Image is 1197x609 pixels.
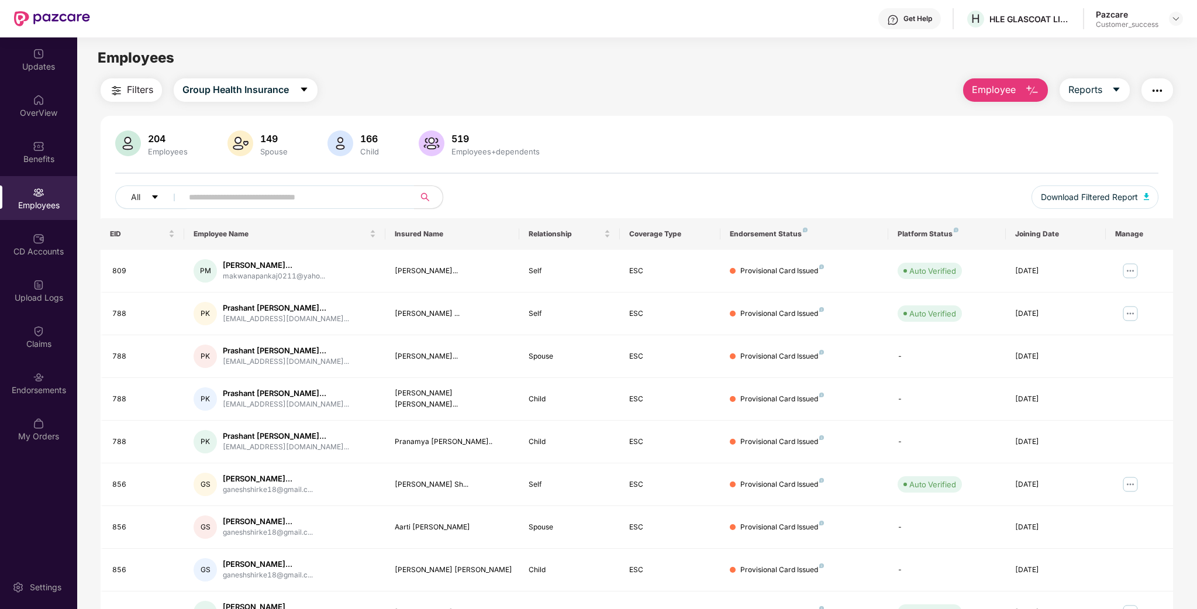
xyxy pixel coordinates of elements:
div: Spouse [529,522,610,533]
div: 788 [112,351,175,362]
div: Auto Verified [909,265,956,277]
button: search [414,185,443,209]
div: ganeshshirke18@gmail.c... [223,527,313,538]
div: [DATE] [1015,565,1097,576]
div: [EMAIL_ADDRESS][DOMAIN_NAME]... [223,314,349,325]
div: Provisional Card Issued [740,351,824,362]
img: svg+xml;base64,PHN2ZyBpZD0iTXlfT3JkZXJzIiBkYXRhLW5hbWU9Ik15IE9yZGVycyIgeG1sbnM9Imh0dHA6Ly93d3cudz... [33,418,44,429]
div: [EMAIL_ADDRESS][DOMAIN_NAME]... [223,442,349,453]
button: Filters [101,78,162,102]
img: svg+xml;base64,PHN2ZyB4bWxucz0iaHR0cDovL3d3dy53My5vcmcvMjAwMC9zdmciIHdpZHRoPSI4IiBoZWlnaHQ9IjgiIH... [819,307,824,312]
td: - [888,421,1006,463]
div: 788 [112,308,175,319]
button: Employee [963,78,1048,102]
img: manageButton [1121,475,1140,494]
div: [PERSON_NAME]... [223,559,313,570]
div: 856 [112,522,175,533]
div: [PERSON_NAME] [PERSON_NAME] [395,565,510,576]
div: Pranamya [PERSON_NAME].. [395,436,510,448]
div: [DATE] [1015,266,1097,277]
td: - [888,506,1006,549]
span: EID [110,229,166,239]
div: [PERSON_NAME] Sh... [395,479,510,490]
div: Provisional Card Issued [740,308,824,319]
div: PK [194,302,217,325]
img: svg+xml;base64,PHN2ZyBpZD0iQ2xhaW0iIHhtbG5zPSJodHRwOi8vd3d3LnczLm9yZy8yMDAwL3N2ZyIgd2lkdGg9IjIwIi... [33,325,44,337]
div: ganeshshirke18@gmail.c... [223,484,313,496]
img: svg+xml;base64,PHN2ZyBpZD0iRHJvcGRvd24tMzJ4MzIiIHhtbG5zPSJodHRwOi8vd3d3LnczLm9yZy8yMDAwL3N2ZyIgd2... [1171,14,1181,23]
span: H [971,12,980,26]
td: - [888,378,1006,421]
img: svg+xml;base64,PHN2ZyB4bWxucz0iaHR0cDovL3d3dy53My5vcmcvMjAwMC9zdmciIHdpZHRoPSI4IiBoZWlnaHQ9IjgiIH... [819,521,824,525]
div: ESC [629,308,711,319]
button: Allcaret-down [115,185,187,209]
div: HLE GLASCOAT LIMITED [989,13,1071,25]
div: [PERSON_NAME]... [223,516,313,527]
div: Aarti [PERSON_NAME] [395,522,510,533]
div: [EMAIL_ADDRESS][DOMAIN_NAME]... [223,356,349,367]
div: [PERSON_NAME] ... [395,308,510,319]
div: Provisional Card Issued [740,522,824,533]
img: svg+xml;base64,PHN2ZyBpZD0iSGVscC0zMngzMiIgeG1sbnM9Imh0dHA6Ly93d3cudzMub3JnLzIwMDAvc3ZnIiB3aWR0aD... [887,14,899,26]
td: - [888,549,1006,591]
img: svg+xml;base64,PHN2ZyBpZD0iQ0RfQWNjb3VudHMiIGRhdGEtbmFtZT0iQ0QgQWNjb3VudHMiIHhtbG5zPSJodHRwOi8vd3... [33,233,44,245]
div: Employees+dependents [449,147,542,156]
img: svg+xml;base64,PHN2ZyBpZD0iVXBsb2FkX0xvZ3MiIGRhdGEtbmFtZT0iVXBsb2FkIExvZ3MiIHhtbG5zPSJodHRwOi8vd3... [33,279,44,291]
div: Get Help [903,14,932,23]
img: svg+xml;base64,PHN2ZyB4bWxucz0iaHR0cDovL3d3dy53My5vcmcvMjAwMC9zdmciIHhtbG5zOnhsaW5rPSJodHRwOi8vd3... [115,130,141,156]
div: [PERSON_NAME]... [223,473,313,484]
th: Coverage Type [620,218,720,250]
button: Reportscaret-down [1060,78,1130,102]
img: New Pazcare Logo [14,11,90,26]
div: [DATE] [1015,479,1097,490]
div: Provisional Card Issued [740,479,824,490]
div: makwanapankaj0211@yaho... [223,271,325,282]
span: All [131,191,140,204]
img: svg+xml;base64,PHN2ZyB4bWxucz0iaHR0cDovL3d3dy53My5vcmcvMjAwMC9zdmciIHhtbG5zOnhsaW5rPSJodHRwOi8vd3... [419,130,444,156]
div: [EMAIL_ADDRESS][DOMAIN_NAME]... [223,399,349,410]
div: Self [529,266,610,277]
div: [DATE] [1015,351,1097,362]
div: Provisional Card Issued [740,565,824,576]
div: 856 [112,479,175,490]
div: Customer_success [1096,20,1158,29]
div: ganeshshirke18@gmail.c... [223,570,313,581]
span: Employee Name [194,229,367,239]
span: caret-down [151,193,159,202]
div: ESC [629,351,711,362]
div: ESC [629,266,711,277]
span: search [414,192,437,202]
img: svg+xml;base64,PHN2ZyB4bWxucz0iaHR0cDovL3d3dy53My5vcmcvMjAwMC9zdmciIHdpZHRoPSIyNCIgaGVpZ2h0PSIyNC... [1150,84,1164,98]
span: Reports [1068,82,1102,97]
div: Provisional Card Issued [740,394,824,405]
img: svg+xml;base64,PHN2ZyBpZD0iSG9tZSIgeG1sbnM9Imh0dHA6Ly93d3cudzMub3JnLzIwMDAvc3ZnIiB3aWR0aD0iMjAiIG... [33,94,44,106]
div: 519 [449,133,542,144]
div: ESC [629,522,711,533]
th: Manage [1106,218,1173,250]
div: Prashant [PERSON_NAME]... [223,431,349,442]
span: caret-down [299,85,309,95]
img: svg+xml;base64,PHN2ZyB4bWxucz0iaHR0cDovL3d3dy53My5vcmcvMjAwMC9zdmciIHdpZHRoPSI4IiBoZWlnaHQ9IjgiIH... [954,228,958,232]
div: Auto Verified [909,479,956,490]
div: [DATE] [1015,308,1097,319]
div: ESC [629,394,711,405]
div: Prashant [PERSON_NAME]... [223,345,349,356]
div: Child [358,147,381,156]
img: manageButton [1121,304,1140,323]
img: svg+xml;base64,PHN2ZyBpZD0iRW5kb3JzZW1lbnRzIiB4bWxucz0iaHR0cDovL3d3dy53My5vcmcvMjAwMC9zdmciIHdpZH... [33,371,44,383]
div: Prashant [PERSON_NAME]... [223,302,349,314]
div: GS [194,558,217,582]
div: [DATE] [1015,522,1097,533]
div: Prashant [PERSON_NAME]... [223,388,349,399]
div: Self [529,479,610,490]
div: ESC [629,479,711,490]
img: svg+xml;base64,PHN2ZyBpZD0iVXBkYXRlZCIgeG1sbnM9Imh0dHA6Ly93d3cudzMub3JnLzIwMDAvc3ZnIiB3aWR0aD0iMj... [33,48,44,60]
div: Child [529,436,610,448]
span: caret-down [1112,85,1121,95]
div: [PERSON_NAME] [PERSON_NAME]... [395,388,510,410]
div: PK [194,430,217,453]
div: Provisional Card Issued [740,436,824,448]
img: svg+xml;base64,PHN2ZyB4bWxucz0iaHR0cDovL3d3dy53My5vcmcvMjAwMC9zdmciIHhtbG5zOnhsaW5rPSJodHRwOi8vd3... [1144,193,1150,200]
img: svg+xml;base64,PHN2ZyB4bWxucz0iaHR0cDovL3d3dy53My5vcmcvMjAwMC9zdmciIHhtbG5zOnhsaW5rPSJodHRwOi8vd3... [1025,84,1039,98]
img: svg+xml;base64,PHN2ZyBpZD0iU2V0dGluZy0yMHgyMCIgeG1sbnM9Imh0dHA6Ly93d3cudzMub3JnLzIwMDAvc3ZnIiB3aW... [12,582,24,593]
